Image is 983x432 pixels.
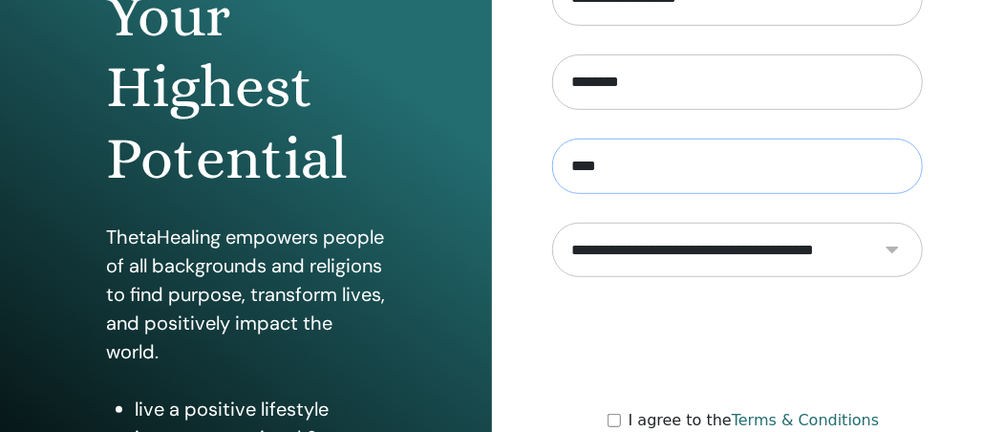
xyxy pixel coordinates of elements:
[592,306,883,380] iframe: reCAPTCHA
[135,395,386,423] li: live a positive lifestyle
[629,409,880,432] label: I agree to the
[732,411,879,429] a: Terms & Conditions
[106,223,386,366] p: ThetaHealing empowers people of all backgrounds and religions to find purpose, transform lives, a...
